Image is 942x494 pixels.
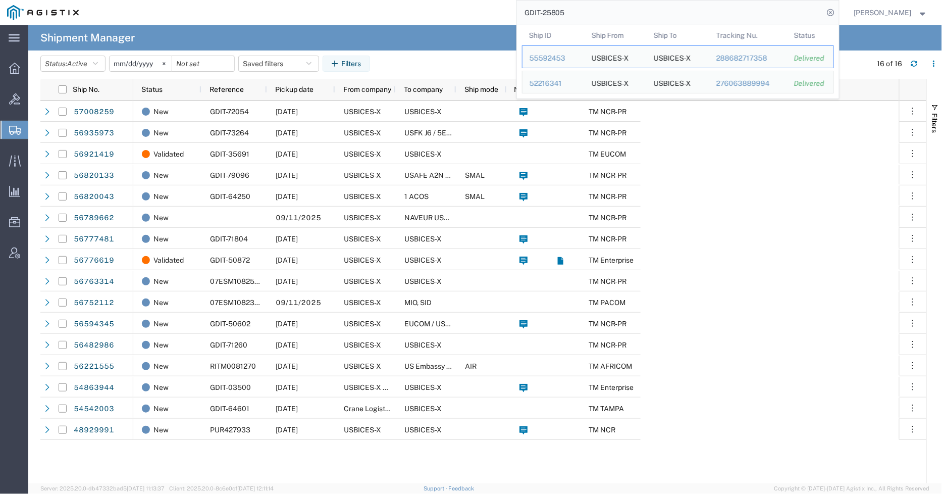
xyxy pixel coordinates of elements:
span: GDIT-79096 [210,171,249,179]
span: USBICES-X [344,256,381,264]
span: 10/03/2025 [276,108,298,116]
span: USBICES-X [344,214,381,222]
span: Crane Logistics [344,405,394,413]
a: 56777481 [73,231,115,248]
div: USBICES-X [591,71,629,93]
button: [PERSON_NAME] [854,7,928,19]
table: Search Results [522,25,839,98]
span: GDIT-71260 [210,341,247,349]
span: Copyright © [DATE]-[DATE] Agistix Inc., All Rights Reserved [774,484,930,493]
span: TM AFRICOM [589,362,632,370]
span: Ship mode [464,85,498,93]
span: Validated [153,143,184,165]
span: 09/12/2025 [276,383,298,391]
span: USBICES-X [404,256,442,264]
span: USBICES-X [404,405,442,413]
button: Status:Active [40,56,106,72]
span: GDIT-50872 [210,256,250,264]
span: USBICES-X Logistics [344,383,412,391]
span: TM TAMPA [589,405,624,413]
span: 09/24/2025 [276,150,298,158]
span: USFK J6 / 5EK325 KOAM [404,129,487,137]
span: GDIT-71804 [210,235,248,243]
span: New [153,398,169,419]
span: 09/09/2025 [276,426,298,434]
span: 09/11/2025 [276,214,321,222]
span: 10/03/2025 [276,341,298,349]
div: USBICES-X [591,46,629,68]
span: USBICES-X [344,235,381,243]
span: TM NCR-PR [589,108,626,116]
th: Ship From [584,25,647,45]
div: Delivered [794,53,826,64]
a: 56921419 [73,146,115,163]
span: New [153,377,169,398]
div: USBICES-X [654,71,691,93]
a: 56935973 [73,125,115,141]
button: Saved filters [238,56,319,72]
span: New [153,228,169,250]
span: AIR [465,362,477,370]
span: USBICES-X [404,235,442,243]
img: logo [7,5,79,20]
span: Status [141,85,163,93]
span: GDIT-03500 [210,383,251,391]
span: USBICES-X [344,426,381,434]
div: Delivered [794,78,826,89]
span: Reference [210,85,244,93]
span: Server: 2025.20.0-db47332bad5 [40,485,165,491]
span: Client: 2025.20.0-8c6e0cf [169,485,274,491]
span: GDIT-64601 [210,405,249,413]
a: 57008259 [73,104,115,120]
span: New [153,122,169,143]
span: 10/03/2025 [276,256,298,264]
span: New [153,207,169,228]
a: 56820043 [73,189,115,205]
th: Ship To [647,25,709,45]
span: New [153,186,169,207]
span: EUCOM / USAREUR [404,320,469,328]
span: USBICES-X [344,108,381,116]
span: Andrew Wacyra [854,7,912,18]
a: 56594345 [73,316,115,332]
span: TM NCR-PR [589,192,626,201]
a: 56752112 [73,295,115,311]
span: 07ESM1082579 [210,277,263,285]
span: Ship No. [73,85,99,93]
span: USBICES-X [344,171,381,179]
span: 09/29/2025 [276,129,298,137]
th: Ship ID [522,25,585,45]
span: TM NCR-PR [589,341,626,349]
input: Not set [172,56,234,71]
span: TM PACOM [589,299,625,307]
span: Validated [153,250,184,271]
input: Not set [110,56,172,71]
th: Tracking Nu. [709,25,787,45]
a: 56789662 [73,210,115,226]
span: 09/25/2025 [276,171,298,179]
span: New [153,334,169,356]
input: Search for shipment number, reference number [517,1,824,25]
span: TM NCR-PR [589,214,626,222]
span: TM Enterprise [589,256,634,264]
span: New [153,271,169,292]
span: New [153,165,169,186]
span: 09/09/2025 [276,362,298,370]
span: USBICES-X [404,383,442,391]
h4: Shipment Manager [40,25,135,51]
span: 07ESM1082328 [210,299,263,307]
button: Filters [323,56,370,72]
span: New [153,313,169,334]
div: 52216341 [530,78,578,89]
div: 55592453 [530,53,578,64]
span: New [153,419,169,440]
span: PUR427933 [210,426,250,434]
span: USBICES-X [344,320,381,328]
span: SMAL [465,171,485,179]
span: GDIT-64250 [210,192,250,201]
span: GDIT-73264 [210,129,249,137]
span: TM NCR [589,426,615,434]
div: 276063889994 [716,78,780,89]
span: 09/11/2025 [276,299,321,307]
span: NAVEUR USBICES-X (EUCOM) [404,214,503,222]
